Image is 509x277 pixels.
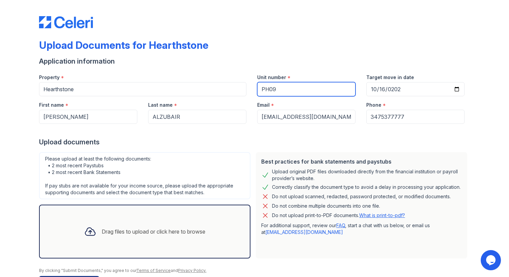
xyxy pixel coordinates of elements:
label: Target move in date [366,74,414,81]
label: Phone [366,102,381,108]
label: First name [39,102,64,108]
div: Upload original PDF files downloaded directly from the financial institution or payroll provider’... [272,168,462,182]
div: Correctly classify the document type to avoid a delay in processing your application. [272,183,461,191]
label: Email [257,102,270,108]
label: Last name [148,102,173,108]
div: Upload Documents for Hearthstone [39,39,208,51]
label: Unit number [257,74,286,81]
div: Please upload at least the following documents: • 2 most recent Paystubs • 2 most recent Bank Sta... [39,152,250,199]
div: Best practices for bank statements and paystubs [261,158,462,166]
div: Drag files to upload or click here to browse [102,228,205,236]
div: Do not upload scanned, redacted, password protected, or modified documents. [272,193,451,201]
a: FAQ [336,222,345,228]
p: Do not upload print-to-PDF documents. [272,212,405,219]
div: Do not combine multiple documents into one file. [272,202,380,210]
a: Privacy Policy. [178,268,206,273]
a: Terms of Service [136,268,171,273]
div: Upload documents [39,137,470,147]
a: What is print-to-pdf? [359,212,405,218]
div: Application information [39,57,470,66]
iframe: chat widget [481,250,502,270]
div: By clicking "Submit Documents," you agree to our and [39,268,470,273]
img: CE_Logo_Blue-a8612792a0a2168367f1c8372b55b34899dd931a85d93a1a3d3e32e68fde9ad4.png [39,16,93,28]
label: Property [39,74,60,81]
p: For additional support, review our , start a chat with us below, or email us at [261,222,462,236]
a: [EMAIL_ADDRESS][DOMAIN_NAME] [265,229,343,235]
